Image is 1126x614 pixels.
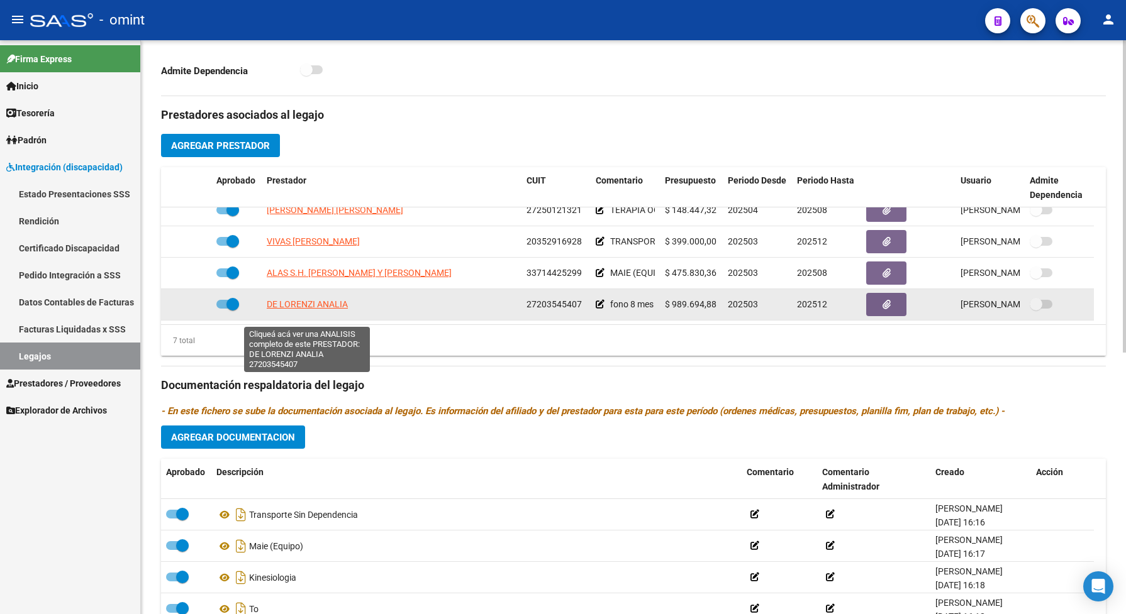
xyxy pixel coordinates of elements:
[935,517,985,527] span: [DATE] 16:16
[267,299,348,309] span: DE LORENZI ANALIA
[161,134,280,157] button: Agregar Prestador
[161,405,1005,417] i: - En este fichero se sube la documentación asociada al legajo. Es información del afiliado y del ...
[267,268,452,278] span: ALAS S.H. [PERSON_NAME] Y [PERSON_NAME]
[216,175,255,185] span: Aprobado
[6,160,123,174] span: Integración (discapacidad)
[527,299,582,309] span: 27203545407
[161,106,1106,124] h3: Prestadores asociados al legajo
[591,167,660,209] datatable-header-cell: Comentario
[216,467,264,477] span: Descripción
[1025,167,1094,209] datatable-header-cell: Admite Dependencia
[610,236,741,246] span: TRANSPORTE SIN DEPENDENCIA
[1083,571,1113,601] div: Open Intercom Messenger
[747,467,794,477] span: Comentario
[935,503,1003,513] span: [PERSON_NAME]
[233,536,249,556] i: Descargar documento
[797,236,827,246] span: 202512
[6,133,47,147] span: Padrón
[728,299,758,309] span: 202503
[211,167,262,209] datatable-header-cell: Aprobado
[527,268,582,278] span: 33714425299
[171,140,270,151] span: Agregar Prestador
[935,566,1003,576] span: [PERSON_NAME]
[665,268,716,278] span: $ 475.830,36
[1030,175,1083,200] span: Admite Dependencia
[161,334,195,348] div: 7 total
[527,175,546,185] span: CUIT
[797,268,827,278] span: 202508
[610,205,781,215] span: TERAPIA OCUPACIONAL (12 sesiones/mes)
[6,79,38,93] span: Inicio
[596,175,643,185] span: Comentario
[171,432,295,443] span: Agregar Documentacion
[935,580,985,590] span: [DATE] 16:18
[956,167,1025,209] datatable-header-cell: Usuario
[930,459,1031,500] datatable-header-cell: Creado
[6,52,72,66] span: Firma Express
[527,236,582,246] span: 20352916928
[267,175,306,185] span: Prestador
[792,167,861,209] datatable-header-cell: Periodo Hasta
[665,299,716,309] span: $ 989.694,88
[742,459,817,500] datatable-header-cell: Comentario
[99,6,145,34] span: - omint
[610,268,671,278] span: MAIE (EQUIPO)
[961,175,991,185] span: Usuario
[161,459,211,500] datatable-header-cell: Aprobado
[521,167,591,209] datatable-header-cell: CUIT
[961,268,1059,278] span: [PERSON_NAME] [DATE]
[935,598,1003,608] span: [PERSON_NAME]
[262,167,521,209] datatable-header-cell: Prestador
[161,425,305,449] button: Agregar Documentacion
[728,236,758,246] span: 202503
[161,64,300,78] p: Admite Dependencia
[216,536,737,556] div: Maie (Equipo)
[6,403,107,417] span: Explorador de Archivos
[728,175,786,185] span: Periodo Desde
[211,459,742,500] datatable-header-cell: Descripción
[6,106,55,120] span: Tesorería
[233,505,249,525] i: Descargar documento
[6,376,121,390] span: Prestadores / Proveedores
[216,505,737,525] div: Transporte Sin Dependencia
[665,205,716,215] span: $ 148.447,32
[665,236,716,246] span: $ 399.000,00
[10,12,25,27] mat-icon: menu
[961,299,1059,309] span: [PERSON_NAME] [DATE]
[728,268,758,278] span: 202503
[166,467,205,477] span: Aprobado
[935,549,985,559] span: [DATE] 16:17
[233,567,249,588] i: Descargar documento
[728,205,758,215] span: 202504
[665,175,716,185] span: Presupuesto
[723,167,792,209] datatable-header-cell: Periodo Desde
[1036,467,1063,477] span: Acción
[1101,12,1116,27] mat-icon: person
[267,236,360,246] span: VIVAS [PERSON_NAME]
[822,467,879,491] span: Comentario Administrador
[961,205,1059,215] span: [PERSON_NAME] [DATE]
[935,535,1003,545] span: [PERSON_NAME]
[161,376,1106,394] h3: Documentación respaldatoria del legajo
[935,467,964,477] span: Creado
[660,167,723,209] datatable-header-cell: Presupuesto
[267,205,403,215] span: [PERSON_NAME] [PERSON_NAME]
[817,459,930,500] datatable-header-cell: Comentario Administrador
[961,236,1059,246] span: [PERSON_NAME] [DATE]
[797,175,854,185] span: Periodo Hasta
[797,205,827,215] span: 202508
[216,567,737,588] div: Kinesiologia
[797,299,827,309] span: 202512
[527,205,582,215] span: 27250121321
[1031,459,1094,500] datatable-header-cell: Acción
[610,299,654,309] span: fono 8 mes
